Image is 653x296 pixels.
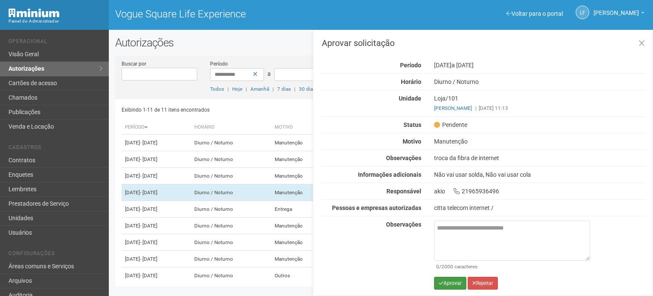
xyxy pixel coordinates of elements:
td: [DATE] [122,218,191,234]
strong: Período [400,62,421,69]
span: Pendente [434,121,467,129]
td: Manutenção [271,184,333,201]
strong: Informações adicionais [358,171,421,178]
td: Manutenção [271,218,333,234]
a: [PERSON_NAME] [593,11,644,17]
a: 7 dias [277,86,291,92]
a: Amanhã [250,86,269,92]
h2: Autorizações [115,36,647,49]
div: [DATE] 11:13 [434,104,646,112]
td: Diurno / Noturno [191,201,271,218]
th: Período [122,121,191,135]
td: [DATE] [122,184,191,201]
span: - [DATE] [140,173,157,179]
td: Outros [271,267,333,284]
td: Manutenção [271,251,333,267]
h3: Aprovar solicitação [322,39,646,47]
span: - [DATE] [140,140,157,146]
span: | [294,86,295,92]
span: - [DATE] [140,256,157,262]
td: Manutenção [271,135,333,151]
div: troca da fibra de internet [428,154,653,162]
td: Diurno / Noturno [191,151,271,168]
div: Painel do Administrador [9,17,102,25]
span: a [DATE] [451,62,474,69]
div: citta telecom internet / [434,204,646,212]
strong: Observações [386,155,421,161]
li: Configurações [9,250,102,259]
td: Manutenção [271,168,333,184]
li: Cadastros [9,144,102,153]
td: Diurno / Noturno [191,184,271,201]
td: Diurno / Noturno [191,135,271,151]
a: 30 dias [299,86,315,92]
div: Não vai usar solda, Não vai usar cola [428,171,653,178]
h1: Vogue Square Life Experience [115,9,375,20]
span: a [267,70,271,77]
span: - [DATE] [140,206,157,212]
th: Motivo [271,121,333,135]
div: akio 21965936496 [428,187,653,195]
div: Loja/101 [428,95,653,112]
a: Hoje [232,86,242,92]
span: - [DATE] [140,190,157,195]
div: Diurno / Noturno [428,78,653,86]
img: Minium [9,9,60,17]
label: Período [210,60,228,68]
span: - [DATE] [140,273,157,279]
div: [DATE] [428,61,653,69]
button: Aprovar [434,277,466,290]
span: | [246,86,247,92]
a: Todos [210,86,224,92]
th: Horário [191,121,271,135]
td: [DATE] [122,168,191,184]
td: Diurno / Noturno [191,267,271,284]
td: [DATE] [122,251,191,267]
button: Rejeitar [468,277,498,290]
td: Manutenção [271,234,333,251]
td: [DATE] [122,201,191,218]
li: Operacional [9,38,102,47]
a: Fechar [633,34,650,53]
td: [DATE] [122,135,191,151]
td: Manutenção [271,151,333,168]
td: [DATE] [122,234,191,251]
td: Diurno / Noturno [191,234,271,251]
span: | [227,86,229,92]
strong: Observações [386,221,421,228]
a: Voltar para o portal [506,10,563,17]
td: Diurno / Noturno [191,251,271,267]
div: Manutenção [428,138,653,145]
strong: Unidade [399,95,421,102]
span: | [273,86,274,92]
strong: Horário [401,78,421,85]
a: LF [576,6,589,19]
span: | [475,105,477,111]
td: [DATE] [122,151,191,168]
div: /2000 caracteres [436,263,588,270]
span: - [DATE] [140,239,157,245]
strong: Motivo [403,138,421,145]
div: Exibindo 1-11 de 11 itens encontrados [122,103,381,116]
td: Diurno / Noturno [191,168,271,184]
span: Letícia Florim [593,1,639,16]
strong: Responsável [386,188,421,195]
td: Entrega [271,201,333,218]
span: - [DATE] [140,156,157,162]
strong: Pessoas e empresas autorizadas [332,204,421,211]
span: 0 [436,264,439,270]
a: [PERSON_NAME] [434,105,472,111]
td: [DATE] [122,267,191,284]
td: Diurno / Noturno [191,218,271,234]
label: Buscar por [122,60,146,68]
strong: Status [403,121,421,128]
span: - [DATE] [140,223,157,229]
